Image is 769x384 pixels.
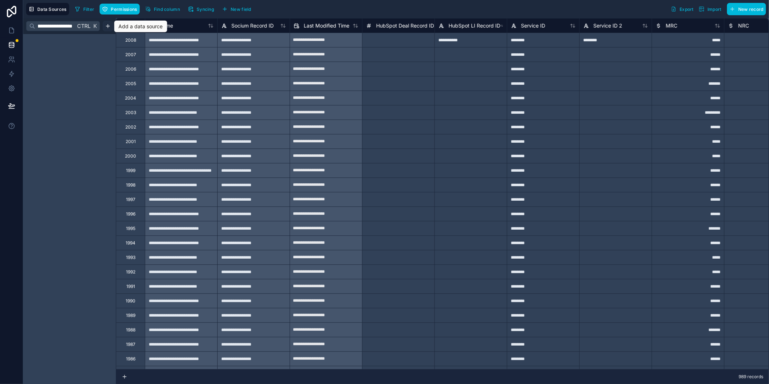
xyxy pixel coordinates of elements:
a: Syncing [185,4,219,14]
div: 1986 [126,356,135,362]
div: 2006 [125,66,136,72]
span: New record [738,7,764,12]
div: 1989 [126,313,135,318]
div: 2005 [125,81,136,87]
div: 1990 [126,298,135,304]
div: 1994 [126,240,135,246]
span: Service ID [521,22,545,29]
div: 2001 [126,139,136,145]
div: 2000 [125,153,136,159]
span: MRC [666,22,677,29]
span: 989 records [739,374,763,380]
span: Service ID 2 [593,22,622,29]
button: Export [668,3,696,15]
div: 2003 [125,110,136,116]
div: 2008 [125,37,136,43]
div: 2004 [125,95,136,101]
span: Import [707,7,722,12]
div: 1996 [126,211,135,217]
div: 1993 [126,255,135,260]
div: Add a data source [119,23,163,30]
button: Syncing [185,4,217,14]
div: 1998 [126,182,135,188]
span: NRC [738,22,749,29]
button: New record [727,3,766,15]
button: Find column [143,4,182,14]
div: 2007 [125,52,136,58]
span: Socium Record ID [231,22,274,29]
span: Filter [83,7,94,12]
span: Data Sources [37,7,67,12]
div: 1988 [126,327,135,333]
div: 1999 [126,168,135,174]
button: Import [696,3,724,15]
span: Find column [154,7,180,12]
div: 2002 [125,124,136,130]
span: Syncing [197,7,214,12]
div: 1992 [126,269,135,275]
span: Last Modified Time [304,22,349,29]
button: Filter [72,4,97,14]
a: Permissions [100,4,142,14]
button: New field [219,4,254,14]
div: 1991 [126,284,135,289]
span: K [92,24,97,29]
div: 1987 [126,342,135,347]
div: 1995 [126,226,135,231]
a: New record [724,3,766,15]
span: Export [680,7,694,12]
button: Permissions [100,4,139,14]
span: New field [231,7,251,12]
span: Permissions [111,7,137,12]
span: HubSpot LI Record ID [449,22,500,29]
span: HubSpot Deal Record ID [376,22,434,29]
div: 1997 [126,197,135,203]
span: Ctrl [76,21,91,30]
button: Data Sources [26,3,69,15]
